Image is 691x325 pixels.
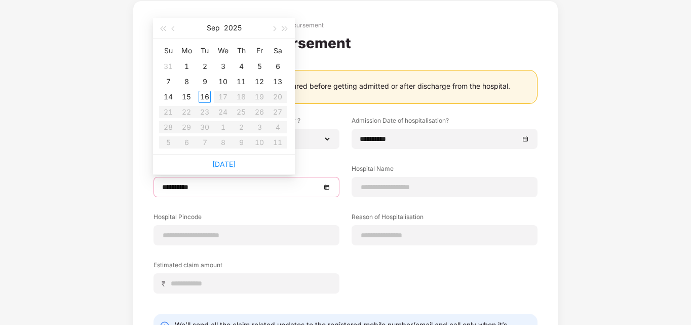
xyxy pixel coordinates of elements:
[196,43,214,59] th: Tu
[159,43,177,59] th: Su
[250,43,268,59] th: Fr
[352,116,538,129] label: Admission Date of hospitalisation?
[159,74,177,89] td: 2025-09-07
[207,18,220,38] button: Sep
[196,59,214,74] td: 2025-09-02
[162,60,174,73] div: 31
[177,43,196,59] th: Mo
[177,74,196,89] td: 2025-09-08
[235,76,247,88] div: 11
[159,59,177,74] td: 2025-08-31
[199,76,211,88] div: 9
[272,60,284,73] div: 6
[232,43,250,59] th: Th
[217,60,229,73] div: 3
[224,18,242,38] button: 2025
[162,91,174,103] div: 14
[196,89,214,104] td: 2025-09-16
[268,74,287,89] td: 2025-09-13
[214,59,232,74] td: 2025-09-03
[180,91,193,103] div: 15
[177,59,196,74] td: 2025-09-01
[182,81,510,91] div: Medical costs incurred by the insured before getting admitted or after discharge from the hospital.
[268,43,287,59] th: Sa
[253,60,265,73] div: 5
[153,261,339,273] label: Estimated claim amount
[232,74,250,89] td: 2025-09-11
[352,212,538,225] label: Reason of Hospitalisation
[253,76,265,88] div: 12
[214,43,232,59] th: We
[159,89,177,104] td: 2025-09-14
[180,76,193,88] div: 8
[212,160,236,168] a: [DATE]
[180,60,193,73] div: 1
[153,212,339,225] label: Hospital Pincode
[217,76,229,88] div: 10
[199,91,211,103] div: 16
[214,74,232,89] td: 2025-09-10
[162,279,170,288] span: ₹
[250,59,268,74] td: 2025-09-05
[162,76,174,88] div: 7
[232,59,250,74] td: 2025-09-04
[250,74,268,89] td: 2025-09-12
[272,76,284,88] div: 13
[199,60,211,73] div: 2
[177,89,196,104] td: 2025-09-15
[352,164,538,177] label: Hospital Name
[196,74,214,89] td: 2025-09-09
[235,60,247,73] div: 4
[268,59,287,74] td: 2025-09-06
